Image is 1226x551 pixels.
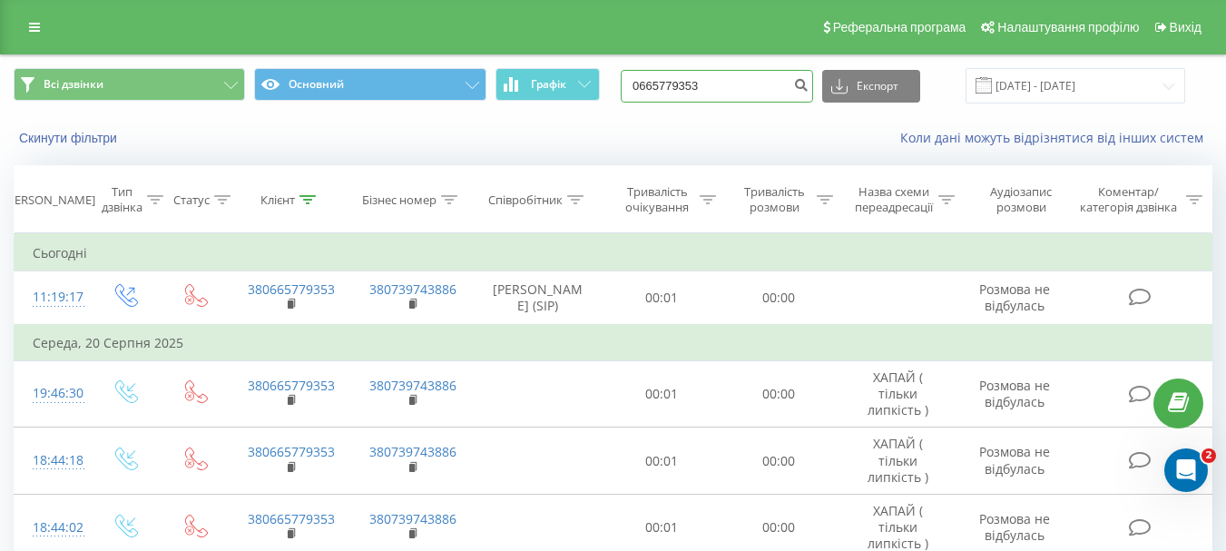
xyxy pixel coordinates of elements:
div: 19:46:30 [33,376,71,411]
a: 380665779353 [248,280,335,298]
div: Тривалість очікування [620,184,695,215]
td: [PERSON_NAME] (SIP) [473,271,603,325]
td: Середа, 20 Серпня 2025 [15,325,1212,361]
a: 380739743886 [369,377,456,394]
a: 380665779353 [248,443,335,460]
div: Статус [173,192,210,208]
div: Співробітник [488,192,563,208]
a: 380665779353 [248,510,335,527]
a: 380739743886 [369,443,456,460]
td: 00:00 [721,271,838,325]
span: Розмова не відбулась [979,510,1050,544]
button: Графік [495,68,600,101]
a: Коли дані можуть відрізнятися вiд інших систем [900,129,1212,146]
span: Графік [531,78,566,91]
div: [PERSON_NAME] [4,192,95,208]
div: 18:44:02 [33,510,71,546]
div: Назва схеми переадресації [854,184,934,215]
td: ХАПАЙ ( тільки липкість ) [838,428,959,495]
span: 2 [1201,448,1216,463]
td: 00:01 [603,271,721,325]
td: 00:00 [721,428,838,495]
span: Розмова не відбулась [979,377,1050,410]
a: 380739743886 [369,510,456,527]
span: Вихід [1170,20,1201,34]
td: 00:01 [603,428,721,495]
button: Основний [254,68,485,101]
div: Тип дзвінка [102,184,142,215]
div: Бізнес номер [362,192,436,208]
input: Пошук за номером [621,70,813,103]
td: ХАПАЙ ( тільки липкість ) [838,360,959,428]
div: Клієнт [260,192,295,208]
iframe: Intercom live chat [1164,448,1208,492]
span: Реферальна програма [833,20,966,34]
td: 00:00 [721,360,838,428]
div: Аудіозапис розмови [976,184,1067,215]
span: Розмова не відбулась [979,443,1050,477]
button: Експорт [822,70,920,103]
div: Коментар/категорія дзвінка [1075,184,1182,215]
td: 00:01 [603,360,721,428]
div: 18:44:18 [33,443,71,478]
span: Всі дзвінки [44,77,103,92]
a: 380665779353 [248,377,335,394]
div: Тривалість розмови [737,184,812,215]
a: 380739743886 [369,280,456,298]
span: Розмова не відбулась [979,280,1050,314]
button: Скинути фільтри [14,130,126,146]
button: Всі дзвінки [14,68,245,101]
td: Сьогодні [15,235,1212,271]
span: Налаштування профілю [997,20,1139,34]
div: 11:19:17 [33,280,71,315]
